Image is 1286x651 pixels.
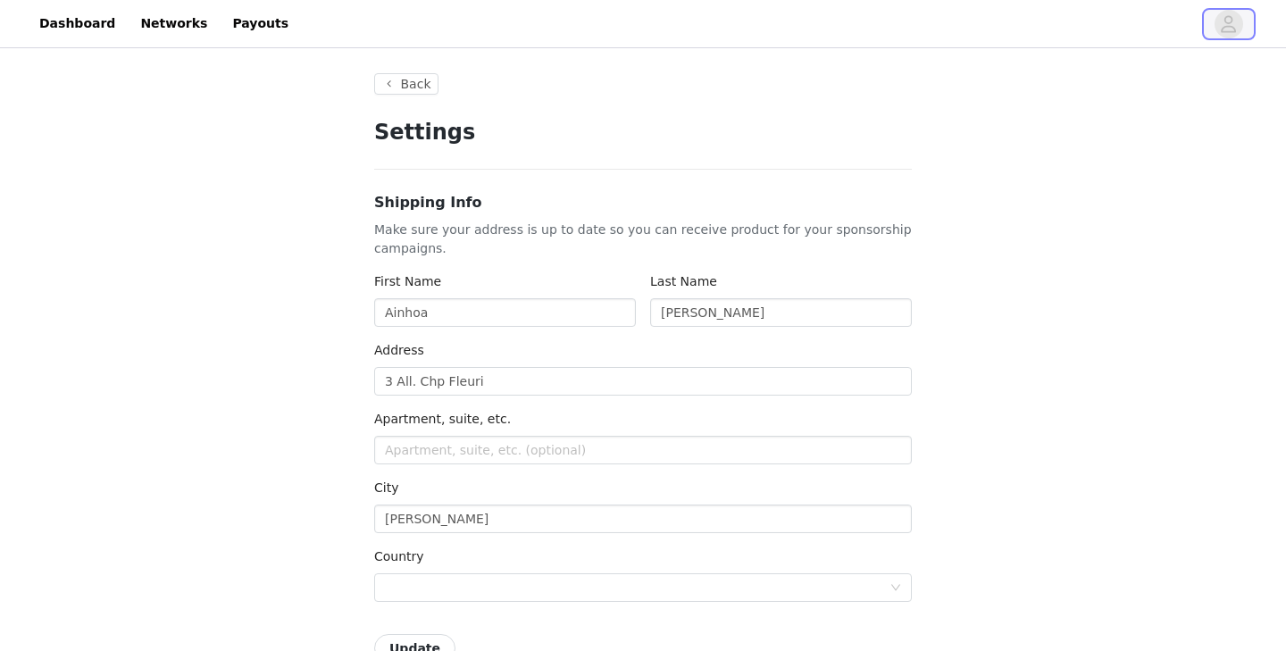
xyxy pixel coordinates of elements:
div: avatar [1220,10,1237,38]
label: Address [374,343,424,357]
h3: Shipping Info [374,192,912,213]
a: Dashboard [29,4,126,44]
label: Apartment, suite, etc. [374,412,511,426]
i: icon: down [890,582,901,595]
a: Payouts [221,4,299,44]
label: Country [374,549,424,563]
label: City [374,480,398,495]
h1: Settings [374,116,912,148]
input: Apartment, suite, etc. (optional) [374,436,912,464]
label: First Name [374,274,441,288]
button: Back [374,73,438,95]
input: Address [374,367,912,396]
a: Networks [129,4,218,44]
p: Make sure your address is up to date so you can receive product for your sponsorship campaigns. [374,221,912,258]
label: Last Name [650,274,717,288]
input: City [374,505,912,533]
